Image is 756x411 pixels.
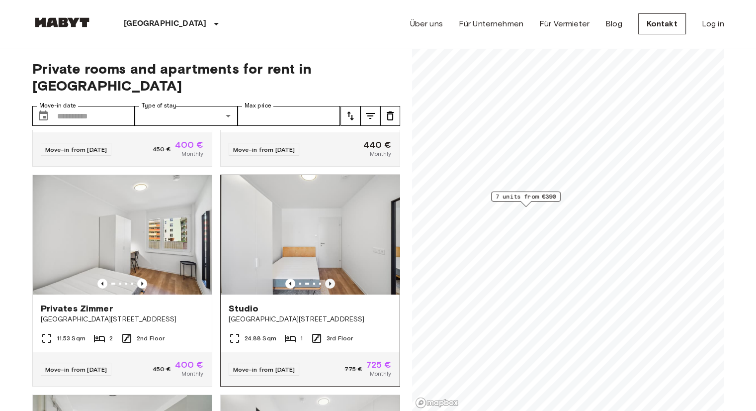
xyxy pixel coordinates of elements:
span: [GEOGRAPHIC_DATA][STREET_ADDRESS] [41,314,204,324]
span: Monthly [369,369,391,378]
span: 450 € [153,145,171,154]
span: Monthly [369,149,391,158]
button: tune [340,106,360,126]
label: Move-in date [39,102,76,110]
span: Move-in from [DATE] [233,146,295,153]
span: 400 € [175,140,204,149]
span: 1 [300,334,303,343]
a: Für Unternehmen [459,18,523,30]
button: Previous image [325,279,335,289]
button: tune [380,106,400,126]
p: [GEOGRAPHIC_DATA] [124,18,207,30]
button: Previous image [137,279,147,289]
span: Move-in from [DATE] [45,146,107,153]
img: Habyt [32,17,92,27]
span: 7 units from €390 [496,192,556,201]
span: Monthly [181,149,203,158]
div: Map marker [491,192,561,207]
span: Monthly [181,369,203,378]
span: Studio [229,303,259,314]
button: Previous image [285,279,295,289]
span: 775 € [344,365,362,374]
button: Choose date [33,106,53,126]
span: 725 € [366,360,392,369]
span: Move-in from [DATE] [233,366,295,373]
a: Marketing picture of unit AT-21-001-041-02Previous imagePrevious imagePrivates Zimmer[GEOGRAPHIC_... [32,175,212,387]
span: 440 € [363,140,392,149]
span: Privates Zimmer [41,303,113,314]
label: Type of stay [142,102,176,110]
span: 2nd Floor [137,334,165,343]
button: tune [360,106,380,126]
span: 400 € [175,360,204,369]
span: 450 € [153,365,171,374]
img: Marketing picture of unit AT-21-001-041-02 [33,175,212,295]
span: 3rd Floor [327,334,353,343]
button: Previous image [97,279,107,289]
span: Move-in from [DATE] [45,366,107,373]
a: Blog [605,18,622,30]
img: Marketing picture of unit AT-21-001-055-01 [222,175,401,295]
a: Kontakt [638,13,686,34]
a: Marketing picture of unit AT-21-001-055-01Marketing picture of unit AT-21-001-055-01Previous imag... [220,175,400,387]
a: Log in [702,18,724,30]
span: 11.53 Sqm [57,334,85,343]
a: Für Vermieter [539,18,589,30]
label: Max price [245,102,271,110]
span: [GEOGRAPHIC_DATA][STREET_ADDRESS] [229,314,392,324]
span: Private rooms and apartments for rent in [GEOGRAPHIC_DATA] [32,60,400,94]
a: Über uns [410,18,443,30]
span: 24.88 Sqm [245,334,276,343]
span: 2 [109,334,113,343]
a: Mapbox logo [415,397,459,409]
